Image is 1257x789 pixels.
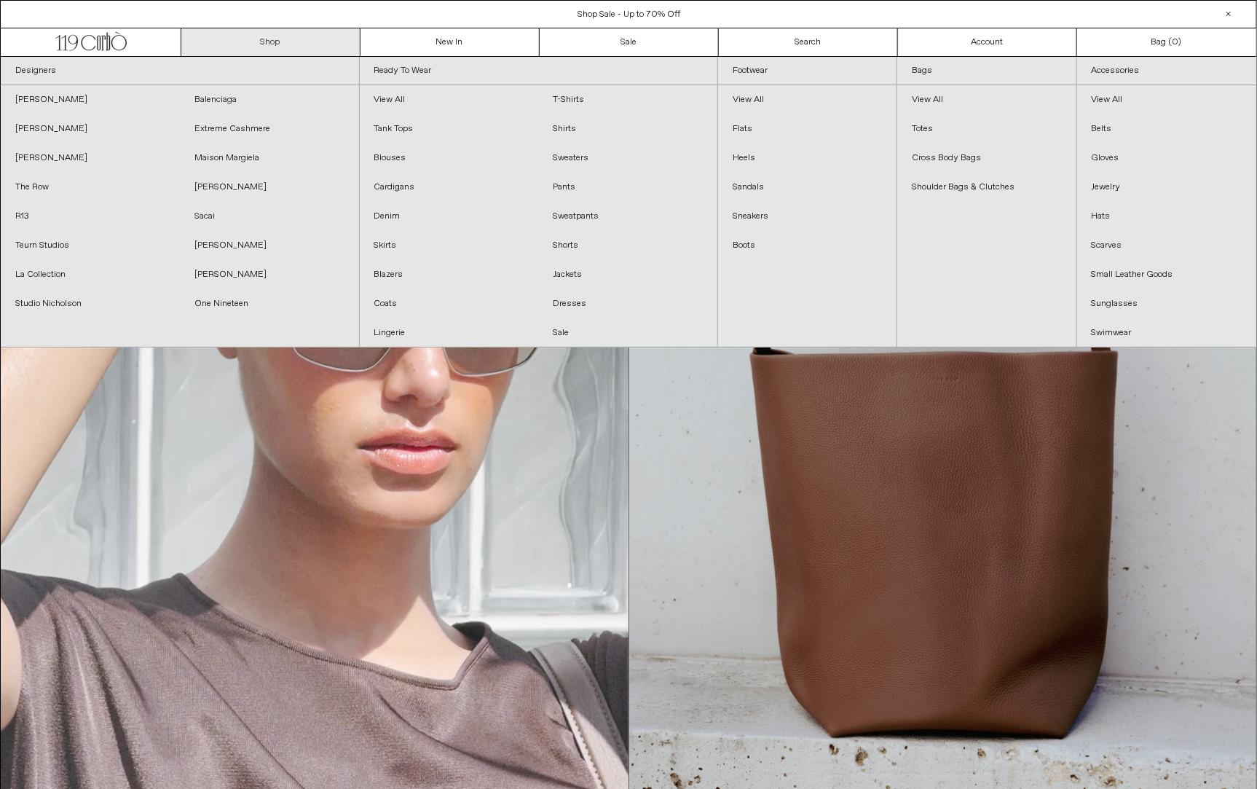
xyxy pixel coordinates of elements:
[1172,36,1181,49] span: )
[719,28,898,56] a: Search
[360,114,539,144] a: Tank Tops
[538,85,717,114] a: T-Shirts
[1077,260,1256,289] a: Small Leather Goods
[538,144,717,173] a: Sweaters
[898,28,1077,56] a: Account
[1,231,180,260] a: Teurn Studios
[718,85,897,114] a: View All
[1077,144,1256,173] a: Gloves
[360,202,539,231] a: Denim
[1077,114,1256,144] a: Belts
[1,289,180,318] a: Studio Nicholson
[1077,318,1256,348] a: Swimwear
[180,144,359,173] a: Maison Margiela
[180,289,359,318] a: One Nineteen
[360,28,540,56] a: New In
[360,289,539,318] a: Coats
[1,57,359,85] a: Designers
[1,173,180,202] a: The Row
[538,231,717,260] a: Shorts
[1,114,180,144] a: [PERSON_NAME]
[897,173,1076,202] a: Shoulder Bags & Clutches
[360,231,539,260] a: Skirts
[538,114,717,144] a: Shirts
[897,114,1076,144] a: Totes
[360,260,539,289] a: Blazers
[1172,36,1178,48] span: 0
[1077,231,1256,260] a: Scarves
[360,318,539,348] a: Lingerie
[538,318,717,348] a: Sale
[1,260,180,289] a: La Collection
[1,85,180,114] a: [PERSON_NAME]
[897,85,1076,114] a: View All
[180,114,359,144] a: Extreme Cashmere
[538,202,717,231] a: Sweatpants
[180,260,359,289] a: [PERSON_NAME]
[360,57,718,85] a: Ready To Wear
[538,260,717,289] a: Jackets
[897,57,1076,85] a: Bags
[360,144,539,173] a: Blouses
[1,202,180,231] a: R13
[718,231,897,260] a: Boots
[1,144,180,173] a: [PERSON_NAME]
[718,57,897,85] a: Footwear
[360,173,539,202] a: Cardigans
[1077,202,1256,231] a: Hats
[1077,173,1256,202] a: Jewelry
[540,28,719,56] a: Sale
[538,289,717,318] a: Dresses
[578,9,680,20] a: Shop Sale - Up to 70% Off
[1077,57,1256,85] a: Accessories
[1077,28,1256,56] a: Bag ()
[360,85,539,114] a: View All
[538,173,717,202] a: Pants
[181,28,360,56] a: Shop
[718,202,897,231] a: Sneakers
[1077,85,1256,114] a: View All
[180,173,359,202] a: [PERSON_NAME]
[1077,289,1256,318] a: Sunglasses
[180,85,359,114] a: Balenciaga
[897,144,1076,173] a: Cross Body Bags
[180,231,359,260] a: [PERSON_NAME]
[180,202,359,231] a: Sacai
[718,144,897,173] a: Heels
[718,173,897,202] a: Sandals
[718,114,897,144] a: Flats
